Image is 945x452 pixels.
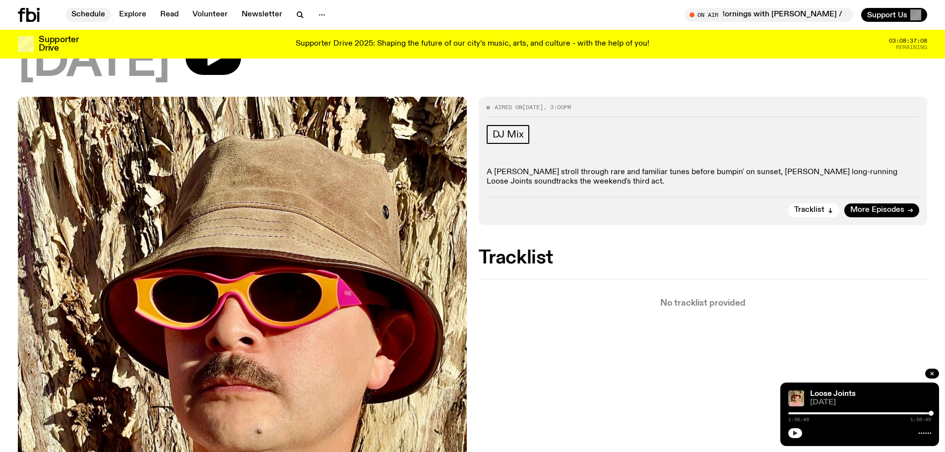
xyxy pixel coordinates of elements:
[910,417,931,422] span: 1:56:49
[522,103,543,111] span: [DATE]
[479,249,928,267] h2: Tracklist
[844,203,919,217] a: More Episodes
[810,390,856,398] a: Loose Joints
[187,8,234,22] a: Volunteer
[685,8,853,22] button: On AirMornings with [PERSON_NAME] / [PERSON_NAME] [PERSON_NAME] and mmilton interview
[495,103,522,111] span: Aired on
[18,40,170,85] span: [DATE]
[810,399,931,406] span: [DATE]
[788,417,809,422] span: 1:56:49
[487,125,530,144] a: DJ Mix
[487,168,920,187] p: A [PERSON_NAME] stroll through rare and familiar tunes before bumpin' on sunset, [PERSON_NAME] lo...
[113,8,152,22] a: Explore
[788,203,839,217] button: Tracklist
[788,390,804,406] img: Tyson stands in front of a paperbark tree wearing orange sunglasses, a suede bucket hat and a pin...
[896,45,927,50] span: Remaining
[794,206,824,214] span: Tracklist
[236,8,288,22] a: Newsletter
[479,299,928,308] p: No tracklist provided
[850,206,904,214] span: More Episodes
[889,38,927,44] span: 03:08:37:08
[65,8,111,22] a: Schedule
[154,8,185,22] a: Read
[867,10,907,19] span: Support Us
[296,40,649,49] p: Supporter Drive 2025: Shaping the future of our city’s music, arts, and culture - with the help o...
[493,129,524,140] span: DJ Mix
[861,8,927,22] button: Support Us
[543,103,571,111] span: , 3:00pm
[39,36,78,53] h3: Supporter Drive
